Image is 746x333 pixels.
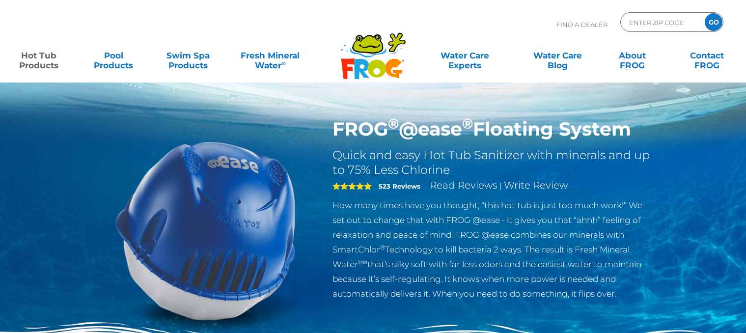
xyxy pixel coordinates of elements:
[332,148,653,177] h2: Quick and easy Hot Tub Sanitizer with minerals and up to 75% Less Chlorine
[504,179,568,191] a: Write Review
[604,46,662,65] a: AboutFROG
[234,46,306,65] a: Fresh MineralWater∞
[159,46,217,65] a: Swim SpaProducts
[379,182,420,190] strong: 523 Reviews
[332,182,372,190] span: 5
[430,179,497,191] a: Read Reviews
[380,244,385,251] sup: ®
[332,118,653,140] h1: FROG @ease Floating System
[388,115,399,132] sup: ®
[705,13,722,31] input: GO
[417,46,512,65] a: Water CareExperts
[84,46,142,65] a: PoolProducts
[462,115,473,132] sup: ®
[332,198,653,301] p: How many times have you thought, “this hot tub is just too much work!” We set out to change that ...
[556,12,608,37] p: Find A Dealer
[678,46,736,65] a: ContactFROG
[281,59,286,67] sup: ∞
[335,20,411,80] img: Frog Products Logo
[528,46,586,65] a: Water CareBlog
[499,181,502,191] span: |
[358,258,367,266] sup: ®∞
[10,46,68,65] a: Hot TubProducts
